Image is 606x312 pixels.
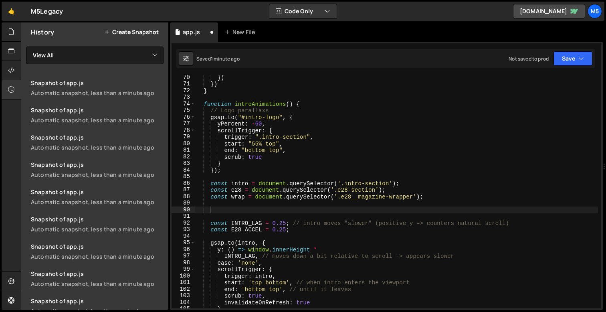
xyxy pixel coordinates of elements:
div: 89 [172,200,195,207]
div: Snapshot of app.js [31,161,164,168]
div: Automatic snapshot, less than a minute ago [31,280,164,288]
div: Automatic snapshot, less than a minute ago [31,198,164,206]
div: 91 [172,213,195,220]
div: 104 [172,299,195,306]
div: 90 [172,207,195,213]
button: Code Only [269,4,337,18]
a: Snapshot of app.jsAutomatic snapshot, less than a minute ago [26,211,168,238]
a: Snapshot of app.jsAutomatic snapshot, less than a minute ago [26,74,168,101]
div: 94 [172,233,195,240]
div: app.js [183,28,200,36]
h2: History [31,28,54,36]
div: Snapshot of app.js [31,243,164,250]
a: Snapshot of app.jsAutomatic snapshot, less than a minute ago [26,238,168,265]
div: 81 [172,147,195,154]
button: Create Snapshot [104,29,159,35]
div: Snapshot of app.js [31,270,164,278]
a: Snapshot of app.jsAutomatic snapshot, less than a minute ago [26,156,168,183]
div: 93 [172,226,195,233]
div: New File [224,28,258,36]
div: 70 [172,74,195,81]
div: 72 [172,87,195,94]
div: 102 [172,286,195,293]
div: 74 [172,101,195,107]
div: 87 [172,186,195,193]
div: Snapshot of app.js [31,79,164,87]
div: 92 [172,220,195,227]
div: 99 [172,266,195,273]
div: 80 [172,140,195,147]
div: 101 [172,279,195,286]
div: Saved [196,55,240,62]
div: 1 minute ago [211,55,240,62]
div: Automatic snapshot, less than a minute ago [31,225,164,233]
div: Snapshot of app.js [31,134,164,141]
div: Automatic snapshot, less than a minute ago [31,89,164,97]
div: 71 [172,81,195,87]
div: 98 [172,259,195,266]
div: Snapshot of app.js [31,297,164,305]
div: Automatic snapshot, less than a minute ago [31,253,164,260]
a: Snapshot of app.jsAutomatic snapshot, less than a minute ago [26,265,168,292]
div: 97 [172,253,195,259]
div: Automatic snapshot, less than a minute ago [31,171,164,178]
div: Not saved to prod [509,55,549,62]
div: 85 [172,173,195,180]
div: 100 [172,273,195,280]
div: 73 [172,94,195,101]
div: 86 [172,180,195,187]
div: 76 [172,114,195,121]
div: 78 [172,127,195,134]
div: 84 [172,167,195,174]
div: Snapshot of app.js [31,106,164,114]
div: 103 [172,292,195,299]
a: M5 [588,4,602,18]
div: 83 [172,160,195,167]
div: Snapshot of app.js [31,188,164,196]
a: Snapshot of app.jsAutomatic snapshot, less than a minute ago [26,129,168,156]
a: [DOMAIN_NAME] [513,4,585,18]
div: 82 [172,154,195,160]
div: Automatic snapshot, less than a minute ago [31,144,164,151]
button: Save [553,51,592,66]
a: Snapshot of app.jsAutomatic snapshot, less than a minute ago [26,183,168,211]
div: 95 [172,239,195,246]
div: Snapshot of app.js [31,215,164,223]
div: 88 [172,193,195,200]
div: 75 [172,107,195,114]
div: 79 [172,134,195,140]
a: Snapshot of app.jsAutomatic snapshot, less than a minute ago [26,101,168,129]
div: 77 [172,120,195,127]
div: 96 [172,246,195,253]
a: 🤙 [2,2,21,21]
div: M5Legacy [31,6,63,16]
div: Automatic snapshot, less than a minute ago [31,116,164,124]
